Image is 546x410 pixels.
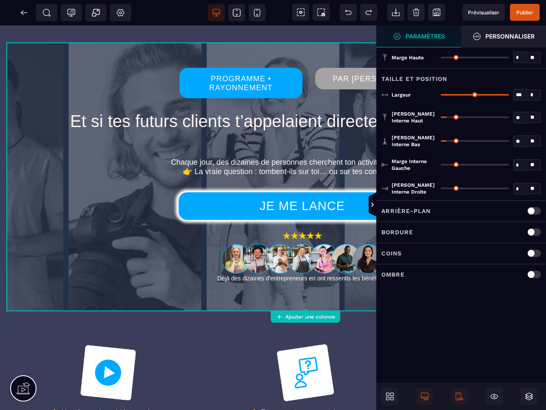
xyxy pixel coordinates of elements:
[281,203,324,217] img: 9a6f46f374ff9e5a2dd4d857b5b3b2a1_5_e%CC%81toiles_formation.png
[92,8,100,17] span: Popup
[451,388,468,405] span: Afficher le mobile
[468,9,499,16] span: Prévisualiser
[85,4,106,21] span: Créer une alerte modale
[392,134,437,148] span: [PERSON_NAME] interne bas
[376,192,385,218] span: Afficher les vues
[408,4,425,21] span: Nettoyage
[292,4,309,21] span: Voir les composants
[392,158,437,172] span: Marge interne gauche
[387,4,404,21] span: Importer
[19,381,197,410] text: 👉 Une formation vidéo pas à pas 120 minutes pour créer et optimiser ta fiche Google en direct, .
[381,388,398,405] span: Ouvrir les blocs
[286,314,335,320] strong: Ajouter une colonne
[221,217,383,249] img: 1063856954d7fde9abfebc33ed0d6fdb_portrait_eleve_formation_fiche_google.png
[76,316,140,379] img: b5177bc6fb5d3415ebef21c5cf069037_formation_video_pas_a%CC%80_pas.png
[485,33,535,39] strong: Personnaliser
[381,269,405,280] p: Ombre
[392,182,437,195] span: [PERSON_NAME] interne droite
[67,8,76,17] span: Tracking
[416,388,433,405] span: Afficher le desktop
[179,167,426,194] button: JE ME LANCE
[392,54,424,61] span: Marge haute
[376,68,546,84] div: Taille et position
[61,4,82,21] span: Code de suivi
[486,388,503,405] span: Masquer le bloc
[216,381,395,410] text: 👉 Tes questions, mes réponses Tu peux poser tes questions, et j’y réponds en vidéo pour .
[381,206,431,216] p: Arrière-plan
[208,4,225,21] span: Voir bureau
[381,227,413,237] p: Bordure
[42,8,51,17] span: SEO
[360,4,377,21] span: Rétablir
[510,4,540,21] span: Enregistrer le contenu
[521,388,538,405] span: Ouvrir les calques
[228,4,245,21] span: Voir tablette
[179,42,302,73] button: PROGRAMME • RAYONNEMENT
[381,248,402,258] p: Coins
[315,42,438,64] button: PAR [PERSON_NAME]
[471,316,535,379] img: 05bbadcd4b4d49c6b4fdfa1fb7592d94_des_re%CC%81sultats_mesurables.png
[392,91,411,98] span: Largeur
[406,33,445,39] strong: Paramètres
[274,316,337,379] img: 28f172511d12ab04f50afcb6d054b6b3_des_re%CC%81ponses_vide%CC%81os_a%CC%80_vos_questions.png
[428,4,445,21] span: Enregistrer
[110,4,131,21] span: Favicon
[70,86,541,105] span: Et si tes futurs clients t’appelaient directement ?
[36,4,57,21] span: Métadata SEO
[376,25,461,47] span: Ouvrir le gestionnaire de styles
[313,4,330,21] span: Capture d'écran
[462,4,505,21] span: Aperçu
[392,111,437,124] span: [PERSON_NAME] interne haut
[16,4,33,21] span: Retour
[516,9,533,16] span: Publier
[271,311,340,323] button: Ajouter une colonne
[116,8,125,17] span: Réglages Body
[340,4,357,21] span: Défaire
[461,25,546,47] span: Ouvrir le gestionnaire de styles
[249,4,266,21] span: Voir mobile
